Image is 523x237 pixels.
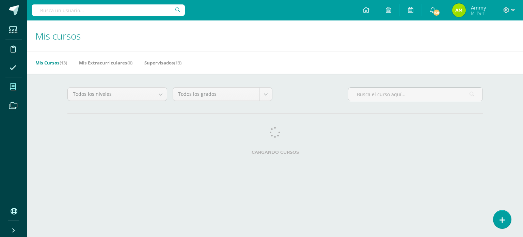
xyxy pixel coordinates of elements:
span: Mi Perfil [471,10,487,16]
a: Todos los grados [173,88,272,101]
span: 158 [433,9,440,16]
label: Cargando cursos [67,150,483,155]
span: (13) [60,60,67,66]
span: Mis cursos [35,29,81,42]
a: Mis Extracurriculares(0) [79,57,132,68]
span: Todos los grados [178,88,254,101]
input: Busca un usuario... [32,4,185,16]
a: Mis Cursos(13) [35,57,67,68]
span: Ammy [471,4,487,11]
a: Supervisados(13) [144,57,181,68]
span: (0) [127,60,132,66]
span: Todos los niveles [73,88,149,101]
img: 396168a9feac30329f7dfebe783e234f.png [452,3,466,17]
span: (13) [174,60,181,66]
a: Todos los niveles [68,88,167,101]
input: Busca el curso aquí... [348,88,482,101]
